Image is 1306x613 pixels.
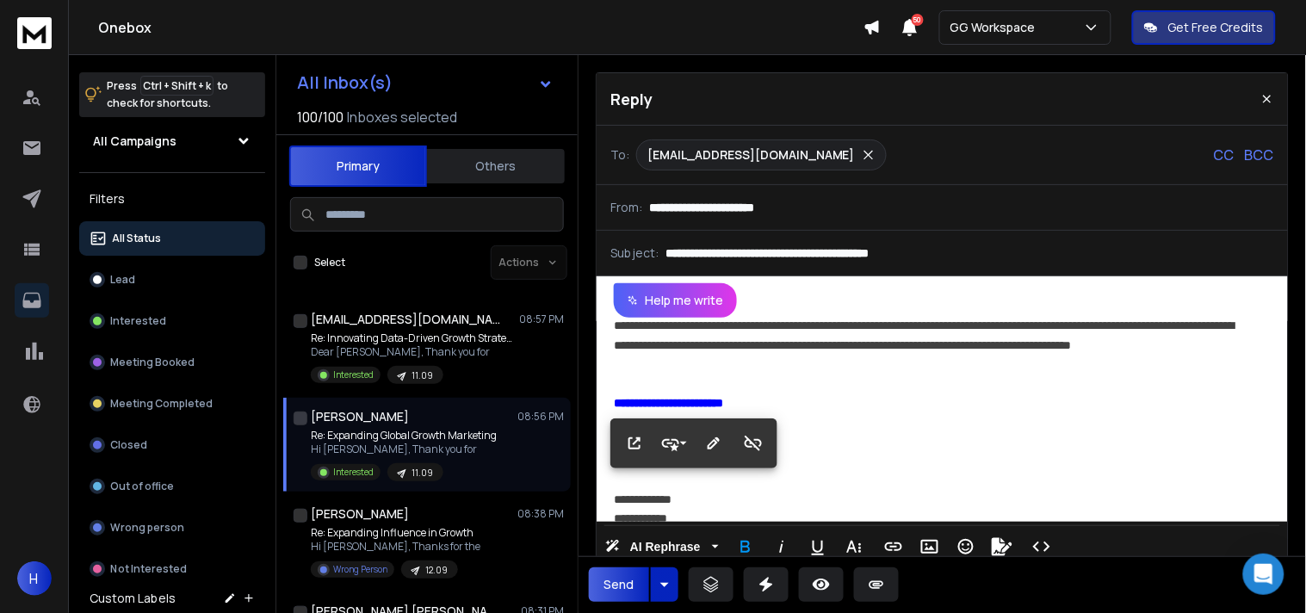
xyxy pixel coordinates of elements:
[79,124,265,158] button: All Campaigns
[79,187,265,211] h3: Filters
[79,345,265,380] button: Meeting Booked
[110,562,187,576] p: Not Interested
[610,146,629,164] p: To:
[311,408,409,425] h1: [PERSON_NAME]
[311,345,517,359] p: Dear [PERSON_NAME], Thank you for
[519,313,564,326] p: 08:57 PM
[311,526,480,540] p: Re: Expanding Influence in Growth
[311,505,409,523] h1: [PERSON_NAME]
[17,561,52,596] button: H
[112,232,161,245] p: All Status
[610,245,659,262] p: Subject:
[93,133,176,150] h1: All Campaigns
[79,263,265,297] button: Lead
[110,480,174,493] p: Out of office
[311,429,497,443] p: Re: Expanding Global Growth Marketing
[79,511,265,545] button: Wrong person
[425,564,448,577] p: 12.09
[347,107,457,127] h3: Inboxes selected
[412,369,433,382] p: 11.09
[517,507,564,521] p: 08:38 PM
[110,521,184,535] p: Wrong person
[333,466,374,479] p: Interested
[737,426,770,461] button: Unlink
[765,529,798,564] button: Italic (Ctrl+I)
[1245,145,1274,165] p: BCC
[333,563,387,576] p: Wrong Person
[614,283,737,318] button: Help me write
[427,147,565,185] button: Others
[647,146,855,164] p: [EMAIL_ADDRESS][DOMAIN_NAME]
[79,387,265,421] button: Meeting Completed
[912,14,924,26] span: 50
[333,368,374,381] p: Interested
[1132,10,1276,45] button: Get Free Credits
[986,529,1018,564] button: Signature
[1243,554,1284,595] div: Open Intercom Messenger
[297,74,393,91] h1: All Inbox(s)
[610,87,653,111] p: Reply
[314,256,345,269] label: Select
[311,443,497,456] p: Hi [PERSON_NAME], Thank you for
[17,17,52,49] img: logo
[110,397,213,411] p: Meeting Completed
[412,467,433,480] p: 11.09
[311,311,500,328] h1: [EMAIL_ADDRESS][DOMAIN_NAME]
[311,331,517,345] p: Re: Innovating Data-Driven Growth Strategies
[110,438,147,452] p: Closed
[110,356,195,369] p: Meeting Booked
[289,146,427,187] button: Primary
[79,552,265,586] button: Not Interested
[602,529,722,564] button: AI Rephrase
[140,76,214,96] span: Ctrl + Shift + k
[950,529,982,564] button: Emoticons
[517,410,564,424] p: 08:56 PM
[283,65,567,100] button: All Inbox(s)
[79,469,265,504] button: Out of office
[98,17,863,38] h1: Onebox
[79,428,265,462] button: Closed
[1025,529,1058,564] button: Code View
[658,426,690,461] button: Style
[79,304,265,338] button: Interested
[950,19,1043,36] p: GG Workspace
[311,540,480,554] p: Hi [PERSON_NAME], Thanks for the
[1168,19,1264,36] p: Get Free Credits
[297,107,344,127] span: 100 / 100
[110,314,166,328] p: Interested
[110,273,135,287] p: Lead
[610,199,642,216] p: From:
[913,529,946,564] button: Insert Image (Ctrl+P)
[1214,145,1235,165] p: CC
[618,426,651,461] button: Open Link
[90,590,176,607] h3: Custom Labels
[627,540,704,554] span: AI Rephrase
[79,221,265,256] button: All Status
[697,426,730,461] button: Edit Link
[107,77,228,112] p: Press to check for shortcuts.
[589,567,649,602] button: Send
